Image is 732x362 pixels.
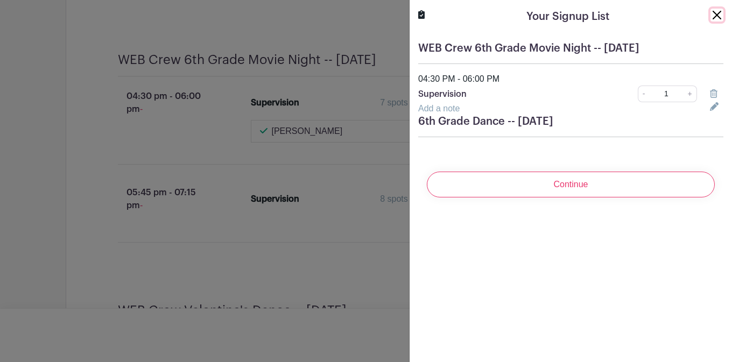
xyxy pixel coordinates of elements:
[710,9,723,22] button: Close
[418,42,723,55] h5: WEB Crew 6th Grade Movie Night -- [DATE]
[418,88,591,101] p: Supervision
[684,86,697,102] a: +
[412,73,730,86] div: 04:30 PM - 06:00 PM
[418,104,460,113] a: Add a note
[526,9,609,25] h5: Your Signup List
[427,172,715,197] input: Continue
[638,86,650,102] a: -
[418,115,723,128] h5: 6th Grade Dance -- [DATE]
